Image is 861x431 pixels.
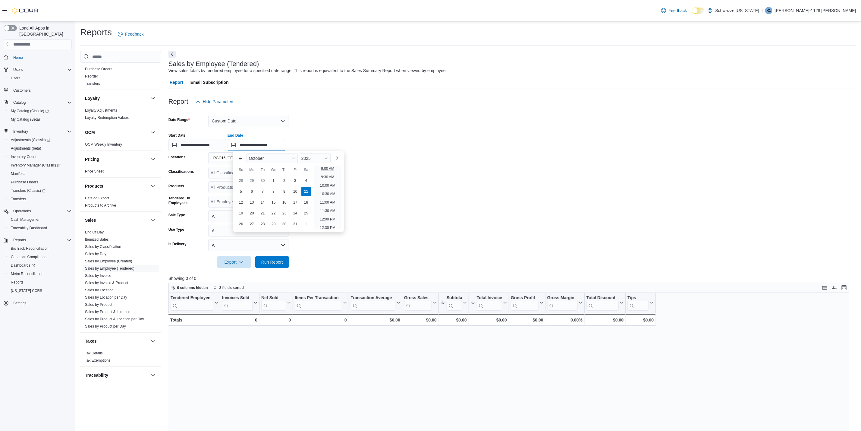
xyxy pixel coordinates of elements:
[8,195,28,203] a: Transfers
[6,244,74,253] button: BioTrack Reconciliation
[471,295,507,311] button: Total Invoiced
[211,155,268,161] span: RGO15 Sunland Park
[11,299,29,307] a: Settings
[8,153,72,160] span: Inventory Count
[280,208,289,218] div: day-23
[236,219,246,229] div: day-26
[8,107,51,115] a: My Catalog (Classic)
[11,87,33,94] a: Customers
[13,129,28,134] span: Inventory
[6,278,74,287] button: Reports
[11,280,24,285] span: Reports
[149,182,156,190] button: Products
[547,295,583,311] button: Gross Margin
[627,295,654,311] button: Tips
[228,133,243,138] label: End Date
[8,170,72,177] span: Manifests
[11,171,26,176] span: Manifests
[8,74,72,82] span: Users
[168,51,176,58] button: Next
[85,108,117,113] span: Loyalty Adjustments
[11,197,26,201] span: Transfers
[11,138,50,142] span: Adjustments (Classic)
[511,295,539,311] div: Gross Profit
[6,261,74,270] a: Dashboards
[80,26,112,38] h1: Reports
[659,5,689,17] a: Feedback
[4,50,72,323] nav: Complex example
[171,295,213,301] div: Tendered Employee
[85,237,109,242] a: Itemized Sales
[821,284,828,291] button: Keyboard shortcuts
[85,281,128,285] a: Sales by Invoice & Product
[11,288,42,293] span: [US_STATE] CCRS
[261,295,291,311] button: Net Sold
[6,224,74,232] button: Traceabilty Dashboard
[8,170,29,177] a: Manifests
[228,139,285,151] input: Press the down key to enter a popover containing a calendar. Press the escape key to close the po...
[208,115,289,127] button: Custom Date
[217,256,251,268] button: Export
[85,324,126,328] a: Sales by Product per Day
[6,161,74,170] a: Inventory Manager (Classic)
[291,187,300,196] div: day-10
[247,154,298,163] div: Button. Open the month selector. October is currently selected.
[11,163,61,168] span: Inventory Manager (Classic)
[85,67,112,71] span: Purchase Orders
[80,107,161,124] div: Loyalty
[11,128,30,135] button: Inventory
[168,117,190,122] label: Date Range
[85,203,116,208] a: Products to Archive
[269,176,278,185] div: day-1
[269,198,278,207] div: day-15
[6,253,74,261] button: Canadian Compliance
[11,271,43,276] span: Metrc Reconciliation
[247,176,257,185] div: day-29
[6,270,74,278] button: Metrc Reconciliation
[586,295,624,311] button: Total Discount
[8,279,26,286] a: Reports
[258,219,268,229] div: day-28
[115,28,146,40] a: Feedback
[318,182,338,189] li: 10:00 AM
[85,288,114,292] a: Sales by Location
[766,7,771,14] span: R1
[11,255,46,259] span: Canadian Compliance
[13,100,26,105] span: Catalog
[295,295,342,311] div: Items Per Transaction
[280,219,289,229] div: day-30
[6,195,74,203] button: Transfers
[8,216,44,223] a: Cash Management
[319,165,337,172] li: 9:00 AM
[85,169,104,173] a: Price Sheet
[11,226,47,230] span: Traceabilty Dashboard
[6,107,74,115] a: My Catalog (Classic)
[13,88,31,93] span: Customers
[85,142,122,147] span: OCM Weekly Inventory
[715,7,759,14] p: Schwazze [US_STATE]
[168,196,206,205] label: Tendered By Employees
[447,295,462,311] div: Subtotal
[236,176,246,185] div: day-28
[168,169,194,174] label: Classifications
[85,245,121,249] a: Sales by Classification
[8,287,72,294] span: Washington CCRS
[6,74,74,82] button: Users
[351,295,395,301] div: Transaction Average
[85,196,109,200] a: Catalog Export
[765,7,772,14] div: Rebekah-1128 Castillo
[586,295,619,311] div: Total Discount
[168,184,184,189] label: Products
[6,136,74,144] a: Adjustments (Classic)
[255,256,289,268] button: Run Report
[236,198,246,207] div: day-12
[11,208,33,215] button: Operations
[8,162,63,169] a: Inventory Manager (Classic)
[85,317,144,321] a: Sales by Product & Location per Day
[314,166,341,230] ul: Time
[627,295,649,311] div: Tips
[692,8,705,14] input: Dark Mode
[11,246,49,251] span: BioTrack Reconciliation
[85,95,148,101] button: Loyalty
[85,183,103,189] h3: Products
